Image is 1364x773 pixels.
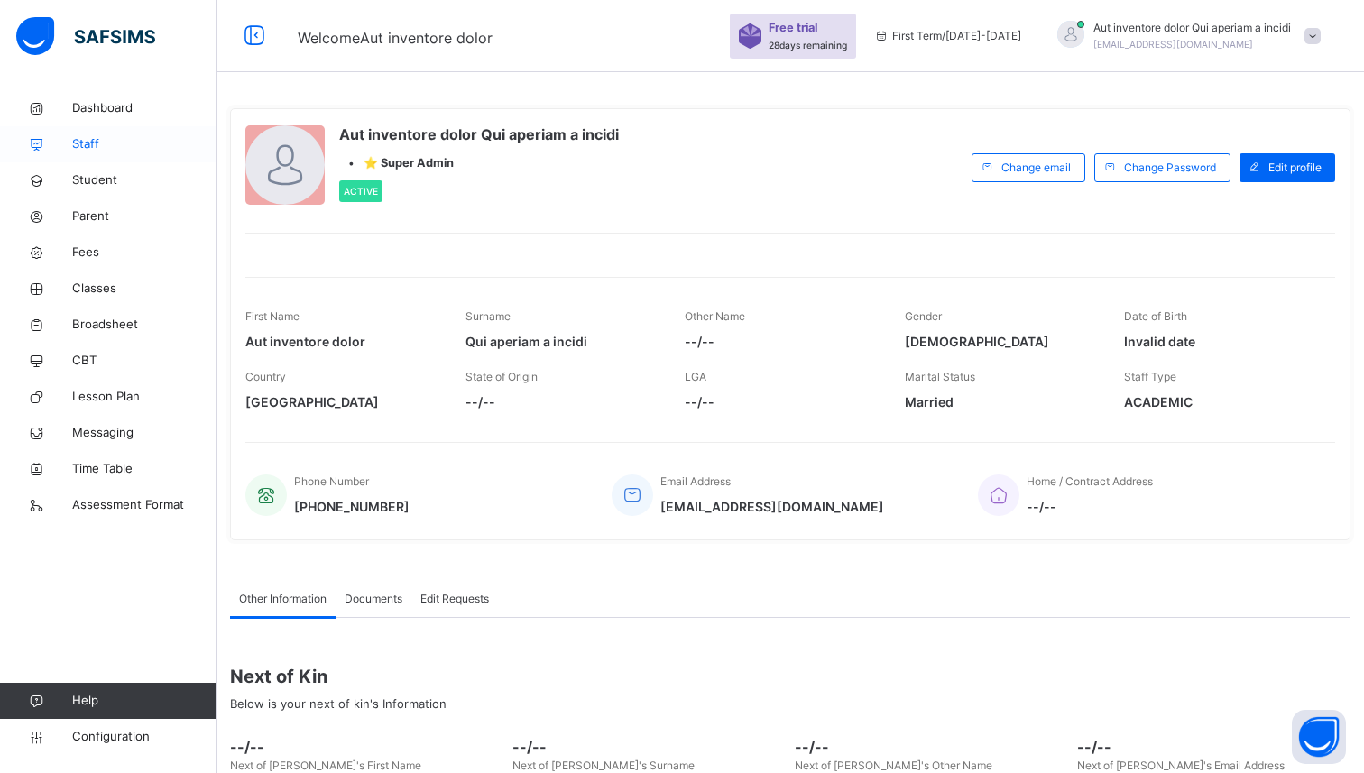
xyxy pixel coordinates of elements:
span: Dashboard [72,99,217,117]
span: Aut inventore dolor Qui aperiam a incidi [1093,20,1291,36]
span: Email Address [660,474,731,488]
span: Classes [72,280,217,298]
span: Next of [PERSON_NAME]'s First Name [230,759,421,772]
span: Phone Number [294,474,369,488]
span: --/-- [685,392,878,411]
span: [GEOGRAPHIC_DATA] [245,392,438,411]
span: Student [72,171,217,189]
span: Aut inventore dolor Qui aperiam a incidi [339,124,619,145]
span: Broadsheet [72,316,217,334]
span: --/-- [465,392,659,411]
span: --/-- [1027,497,1153,516]
span: Aut inventore dolor [245,332,438,351]
span: --/-- [685,332,878,351]
span: Home / Contract Address [1027,474,1153,488]
span: Next of [PERSON_NAME]'s Surname [512,759,695,772]
span: ACADEMIC [1124,392,1317,411]
span: Edit profile [1268,160,1322,176]
span: CBT [72,352,217,370]
span: Invalid date [1124,332,1317,351]
span: Lesson Plan [72,388,217,406]
span: Parent [72,207,217,225]
img: sticker-purple.71386a28dfed39d6af7621340158ba97.svg [739,23,761,49]
span: Change email [1001,160,1071,176]
span: Marital Status [905,370,975,383]
span: 28 days remaining [769,40,847,51]
span: [EMAIL_ADDRESS][DOMAIN_NAME] [660,497,884,516]
span: Next of [PERSON_NAME]'s Email Address [1077,759,1285,772]
span: Next of [PERSON_NAME]'s Other Name [795,759,992,772]
span: ⭐ Super Admin [364,154,454,171]
span: Time Table [72,460,217,478]
span: Below is your next of kin's Information [230,696,447,711]
span: Qui aperiam a incidi [465,332,659,351]
span: Staff [72,135,217,153]
span: Configuration [72,728,216,746]
span: Married [905,392,1098,411]
span: Next of Kin [230,663,1350,690]
span: Other Name [685,309,745,323]
div: • [339,154,619,171]
span: --/-- [795,736,1068,758]
span: Other Information [239,591,327,607]
span: [PHONE_NUMBER] [294,497,410,516]
span: Active [344,186,378,197]
span: --/-- [1077,736,1350,758]
span: Fees [72,244,217,262]
span: First Name [245,309,300,323]
span: Staff Type [1124,370,1176,383]
span: --/-- [230,736,503,758]
div: Aut inventore dolor Qui aperiam a incidi [1039,20,1330,52]
span: Assessment Format [72,496,217,514]
span: Help [72,692,216,710]
img: safsims [16,17,155,55]
span: Surname [465,309,511,323]
span: Welcome Aut inventore dolor [298,29,493,47]
span: [DEMOGRAPHIC_DATA] [905,332,1098,351]
span: Country [245,370,286,383]
span: LGA [685,370,706,383]
span: session/term information [874,28,1021,44]
span: Gender [905,309,942,323]
span: Edit Requests [420,591,489,607]
span: State of Origin [465,370,538,383]
span: Free trial [769,19,838,36]
button: Open asap [1292,710,1346,764]
span: Date of Birth [1124,309,1187,323]
span: --/-- [512,736,786,758]
span: Messaging [72,424,217,442]
span: Change Password [1124,160,1216,176]
span: [EMAIL_ADDRESS][DOMAIN_NAME] [1093,39,1253,50]
span: Documents [345,591,402,607]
